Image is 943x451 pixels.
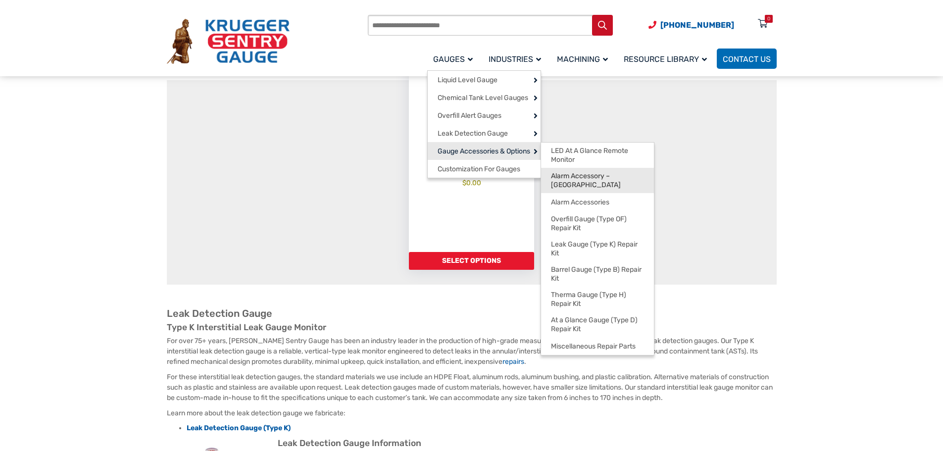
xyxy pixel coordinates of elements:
[557,54,608,64] span: Machining
[428,124,541,142] a: Leak Detection Gauge
[489,54,541,64] span: Industries
[551,147,644,164] span: LED At A Glance Remote Monitor
[502,357,524,366] a: repairs
[409,44,534,153] img: Leak Detection Gauge
[427,47,483,70] a: Gauges
[541,193,654,211] a: Alarm Accessories
[428,106,541,124] a: Overfill Alert Gauges
[541,168,654,193] a: Alarm Accessory – [GEOGRAPHIC_DATA]
[409,252,534,270] a: Add to cart: “Leak Type K Gauge”
[541,236,654,261] a: Leak Gauge (Type K) Repair Kit
[624,54,707,64] span: Resource Library
[428,89,541,106] a: Chemical Tank Level Gauges
[438,111,501,120] span: Overfill Alert Gauges
[409,165,534,175] h2: Leak Type K Gauge
[187,424,291,432] a: Leak Detection Gauge (Type K)
[551,172,644,189] span: Alarm Accessory – [GEOGRAPHIC_DATA]
[438,129,508,138] span: Leak Detection Gauge
[551,291,644,308] span: Therma Gauge (Type H) Repair Kit
[717,49,777,69] a: Contact Us
[541,287,654,312] a: Therma Gauge (Type H) Repair Kit
[409,153,534,163] div: TYPE K
[428,142,541,160] a: Gauge Accessories & Options
[767,15,770,23] div: 0
[541,143,654,168] a: LED At A Glance Remote Monitor
[167,438,777,449] h3: Leak Detection Gauge Information
[462,179,481,187] bdi: 0.00
[551,198,609,207] span: Alarm Accessories
[433,54,473,64] span: Gauges
[660,20,734,30] span: [PHONE_NUMBER]
[167,408,777,418] p: Learn more about the leak detection gauge we fabricate:
[167,307,777,320] h2: Leak Detection Gauge
[551,47,618,70] a: Machining
[551,342,636,351] span: Miscellaneous Repair Parts
[167,372,777,403] p: For these interstitial leak detection gauges, the standard materials we use include an HDPE Float...
[541,312,654,337] a: At a Glance Gauge (Type D) Repair Kit
[438,76,497,85] span: Liquid Level Gauge
[428,71,541,89] a: Liquid Level Gauge
[551,215,644,232] span: Overfill Gauge (Type OF) Repair Kit
[618,47,717,70] a: Resource Library
[551,316,644,333] span: At a Glance Gauge (Type D) Repair Kit
[483,47,551,70] a: Industries
[438,94,528,102] span: Chemical Tank Level Gauges
[462,179,466,187] span: $
[167,336,777,367] p: For over 75+ years, [PERSON_NAME] Sentry Gauge has been an industry leader in the production of h...
[409,44,534,252] a: TYPE KLeak Type K Gauge $0.00
[541,261,654,287] a: Barrel Gauge (Type B) Repair Kit
[541,337,654,355] a: Miscellaneous Repair Parts
[438,147,530,156] span: Gauge Accessories & Options
[551,265,644,283] span: Barrel Gauge (Type B) Repair Kit
[551,240,644,257] span: Leak Gauge (Type K) Repair Kit
[167,19,290,64] img: Krueger Sentry Gauge
[167,322,777,333] h3: Type K Interstitial Leak Gauge Monitor
[428,160,541,178] a: Customization For Gauges
[648,19,734,31] a: Phone Number (920) 434-8860
[541,211,654,236] a: Overfill Gauge (Type OF) Repair Kit
[723,54,771,64] span: Contact Us
[438,165,520,174] span: Customization For Gauges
